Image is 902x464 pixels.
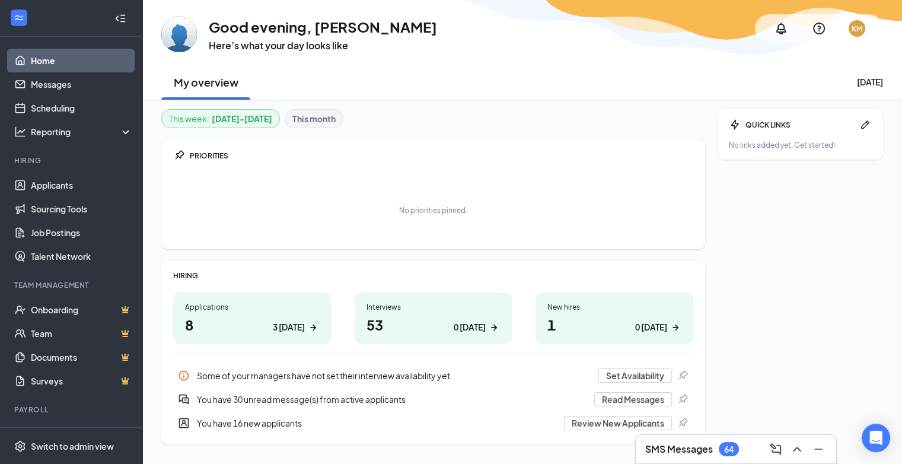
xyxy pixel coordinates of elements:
[185,314,319,335] h1: 8
[852,24,862,34] div: KM
[790,442,804,456] svg: ChevronUp
[173,364,693,387] a: InfoSome of your managers have not set their interview availability yetSet AvailabilityPin
[536,293,693,344] a: New hires10 [DATE]ArrowRight
[808,440,827,459] button: Minimize
[31,345,132,369] a: DocumentsCrown
[677,393,689,405] svg: Pin
[173,271,693,281] div: HIRING
[307,322,319,333] svg: ArrowRight
[488,322,500,333] svg: ArrowRight
[31,49,132,72] a: Home
[745,120,855,130] div: QUICK LINKS
[645,443,713,456] h3: SMS Messages
[859,119,871,131] svg: Pen
[355,293,512,344] a: Interviews530 [DATE]ArrowRight
[197,417,557,429] div: You have 16 new applicants
[677,370,689,382] svg: Pin
[209,39,437,52] h3: Here’s what your day looks like
[178,417,190,429] svg: UserEntity
[564,416,672,430] button: Review New Applicants
[197,393,587,405] div: You have 30 unread message(s) from active applicants
[547,302,681,312] div: New hires
[31,197,132,221] a: Sourcing Tools
[31,126,133,138] div: Reporting
[857,76,883,88] div: [DATE]
[173,387,693,411] a: DoubleChatActiveYou have 30 unread message(s) from active applicantsRead MessagesPin
[169,112,272,125] div: This week :
[173,364,693,387] div: Some of your managers have not set their interview availability yet
[161,17,197,52] img: Kevin McMican
[812,21,826,36] svg: QuestionInfo
[173,150,185,161] svg: Pin
[14,126,26,138] svg: Analysis
[598,368,672,383] button: Set Availability
[273,321,305,333] div: 3 [DATE]
[14,440,26,452] svg: Settings
[174,75,238,90] h2: My overview
[774,21,788,36] svg: Notifications
[786,440,805,459] button: ChevronUp
[729,119,741,131] svg: Bolt
[14,155,130,166] div: Hiring
[13,12,25,24] svg: WorkstreamLogo
[197,370,591,382] div: Some of your managers have not set their interview availability yet
[185,302,319,312] div: Applications
[209,17,437,37] h1: Good evening, [PERSON_NAME]
[178,393,190,405] svg: DoubleChatActive
[454,321,486,333] div: 0 [DATE]
[31,322,132,345] a: TeamCrown
[178,370,190,382] svg: Info
[114,12,126,24] svg: Collapse
[635,321,667,333] div: 0 [DATE]
[677,417,689,429] svg: Pin
[31,440,114,452] div: Switch to admin view
[31,221,132,244] a: Job Postings
[670,322,681,333] svg: ArrowRight
[173,387,693,411] div: You have 30 unread message(s) from active applicants
[190,151,693,161] div: PRIORITIES
[212,112,272,125] b: [DATE] - [DATE]
[31,96,132,120] a: Scheduling
[769,442,783,456] svg: ComposeMessage
[31,173,132,197] a: Applicants
[31,369,132,393] a: SurveysCrown
[765,440,784,459] button: ComposeMessage
[173,411,693,435] a: UserEntityYou have 16 new applicantsReview New ApplicantsPin
[811,442,825,456] svg: Minimize
[14,405,130,415] div: Payroll
[366,302,501,312] div: Interviews
[31,72,132,96] a: Messages
[399,205,467,215] div: No priorities pinned.
[31,422,132,446] a: PayrollCrown
[729,140,871,150] div: No links added yet. Get started!
[366,314,501,335] h1: 53
[31,244,132,268] a: Talent Network
[292,112,336,125] b: This month
[724,444,734,455] div: 64
[173,293,331,344] a: Applications83 [DATE]ArrowRight
[14,280,130,290] div: Team Management
[31,298,132,322] a: OnboardingCrown
[547,314,681,335] h1: 1
[173,411,693,435] div: You have 16 new applicants
[594,392,672,406] button: Read Messages
[862,424,890,452] div: Open Intercom Messenger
